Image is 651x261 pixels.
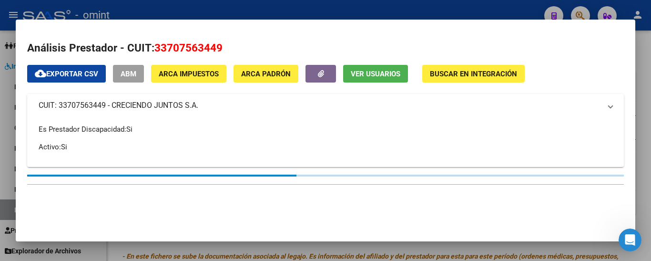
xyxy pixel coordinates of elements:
h2: Análisis Prestador - CUIT: [27,40,624,56]
iframe: Intercom live chat [619,229,641,251]
span: Ver Usuarios [351,70,400,78]
span: ARCA Impuestos [159,70,219,78]
button: ABM [113,65,144,83]
span: Exportar CSV [35,70,98,78]
button: Ver Usuarios [343,65,408,83]
span: Buscar en Integración [430,70,517,78]
span: 33707563449 [154,42,223,54]
span: Si [61,143,67,151]
mat-panel-title: CUIT: 33707563449 - CRECIENDO JUNTOS S.A. [39,100,601,111]
span: ABM [121,70,136,78]
button: ARCA Padrón [234,65,298,83]
span: Si [126,125,132,134]
button: Buscar en Integración [422,65,525,83]
button: Exportar CSV [27,65,106,83]
div: CUIT: 33707563449 - CRECIENDO JUNTOS S.A. [27,117,624,167]
button: ARCA Impuestos [151,65,226,83]
p: Es Prestador Discapacidad: [39,124,612,135]
p: Activo: [39,142,612,152]
span: ARCA Padrón [241,70,291,78]
mat-expansion-panel-header: CUIT: 33707563449 - CRECIENDO JUNTOS S.A. [27,94,624,117]
mat-icon: cloud_download [35,68,46,79]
